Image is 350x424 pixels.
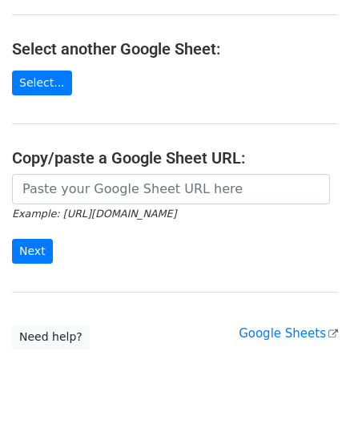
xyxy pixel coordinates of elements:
[12,39,338,59] h4: Select another Google Sheet:
[239,326,338,341] a: Google Sheets
[12,148,338,168] h4: Copy/paste a Google Sheet URL:
[12,239,53,264] input: Next
[12,71,72,95] a: Select...
[12,208,176,220] small: Example: [URL][DOMAIN_NAME]
[12,174,330,204] input: Paste your Google Sheet URL here
[12,325,90,349] a: Need help?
